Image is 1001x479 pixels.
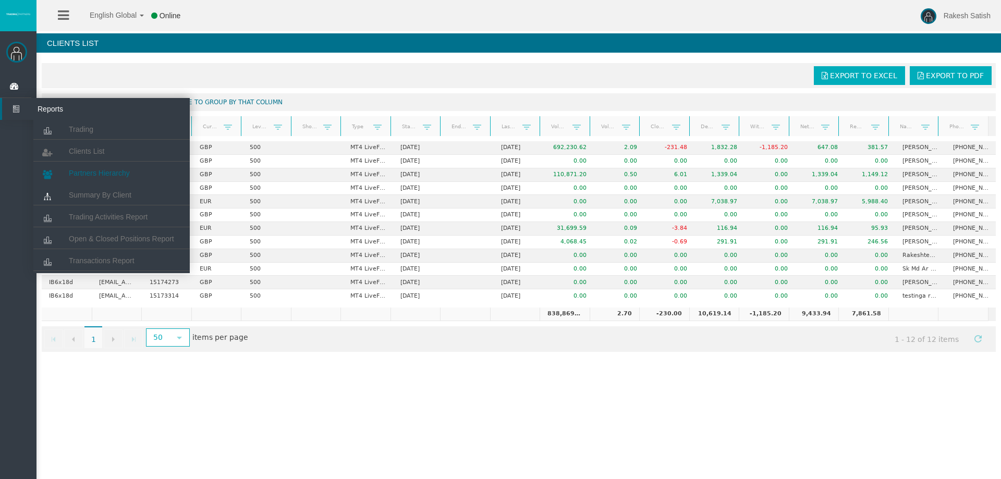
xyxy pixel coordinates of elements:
[844,119,871,133] a: Real equity
[69,235,174,243] span: Open & Closed Positions Report
[795,182,845,195] td: 0.00
[594,155,644,168] td: 0.00
[845,289,895,302] td: 0.00
[393,222,443,236] td: [DATE]
[744,195,795,208] td: 0.00
[795,141,845,155] td: 647.08
[694,276,744,289] td: 0.00
[393,141,443,155] td: [DATE]
[395,119,423,133] a: Start Date
[192,263,242,276] td: EUR
[142,289,192,302] td: 15173314
[544,208,594,222] td: 0.00
[343,155,393,168] td: MT4 LiveFloatingSpreadAccount
[192,155,242,168] td: GBP
[33,251,190,270] a: Transactions Report
[895,249,945,263] td: Rakeshtest testRakesh
[694,249,744,263] td: 0.00
[845,236,895,249] td: 246.56
[544,155,594,168] td: 0.00
[147,329,169,346] span: 50
[910,66,992,85] a: Export to PDF
[946,168,996,182] td: [PHONE_NUMBER]
[845,222,895,236] td: 95.93
[895,141,945,155] td: [PERSON_NAME]
[192,141,242,155] td: GBP
[845,168,895,182] td: 1,149.12
[343,236,393,249] td: MT4 LiveFloatingSpreadAccount
[946,208,996,222] td: [PHONE_NUMBER]
[694,289,744,302] td: 0.00
[242,155,292,168] td: 500
[845,195,895,208] td: 5,988.40
[594,168,644,182] td: 0.50
[242,249,292,263] td: 500
[594,141,644,155] td: 2.09
[540,308,590,321] td: 838,869.86
[50,335,58,343] span: Go to the first page
[494,289,544,302] td: [DATE]
[594,276,644,289] td: 0.00
[744,276,795,289] td: 0.00
[795,263,845,276] td: 0.00
[69,125,93,133] span: Trading
[845,141,895,155] td: 381.57
[494,276,544,289] td: [DATE]
[885,329,969,349] span: 1 - 12 of 12 items
[845,155,895,168] td: 0.00
[644,236,694,249] td: -0.69
[242,208,292,222] td: 500
[343,208,393,222] td: MT4 LiveFloatingSpreadAccount
[42,276,92,289] td: IB6x18d
[544,249,594,263] td: 0.00
[594,249,644,263] td: 0.00
[494,155,544,168] td: [DATE]
[946,236,996,249] td: [PHONE_NUMBER]
[795,168,845,182] td: 1,339.04
[544,141,594,155] td: 692,230.62
[794,119,821,133] a: Net deposits
[104,329,123,348] a: Go to the next page
[694,155,744,168] td: 0.00
[694,168,744,182] td: 1,339.04
[845,182,895,195] td: 0.00
[494,182,544,195] td: [DATE]
[64,329,83,348] a: Go to the previous page
[944,11,991,20] span: Rakesh Satish
[36,33,1001,53] h4: Clients List
[42,93,996,111] div: Drag a column header and drop it here to group by that column
[242,182,292,195] td: 500
[192,236,242,249] td: GBP
[946,155,996,168] td: [PHONE_NUMBER]
[192,249,242,263] td: GBP
[969,329,987,347] a: Refresh
[124,329,143,348] a: Go to the last page
[494,222,544,236] td: [DATE]
[744,168,795,182] td: 0.00
[192,168,242,182] td: GBP
[795,276,845,289] td: 0.00
[694,182,744,195] td: 0.00
[343,141,393,155] td: MT4 LiveFloatingSpreadAccount
[33,207,190,226] a: Trading Activities Report
[795,289,845,302] td: 0.00
[744,208,795,222] td: 0.00
[795,208,845,222] td: 0.00
[242,141,292,155] td: 500
[142,276,192,289] td: 15174273
[946,195,996,208] td: [PHONE_NUMBER]
[33,229,190,248] a: Open & Closed Positions Report
[393,168,443,182] td: [DATE]
[343,222,393,236] td: MT4 LiveFloatingSpreadAccount
[69,191,131,199] span: Summary By Client
[92,289,142,302] td: [EMAIL_ADDRESS][DOMAIN_NAME]
[644,208,694,222] td: 0.00
[544,236,594,249] td: 4,068.45
[795,222,845,236] td: 116.94
[744,119,772,133] a: Withdrawals
[895,195,945,208] td: [PERSON_NAME]
[242,168,292,182] td: 500
[639,308,689,321] td: -230.00
[494,263,544,276] td: [DATE]
[694,222,744,236] td: 116.94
